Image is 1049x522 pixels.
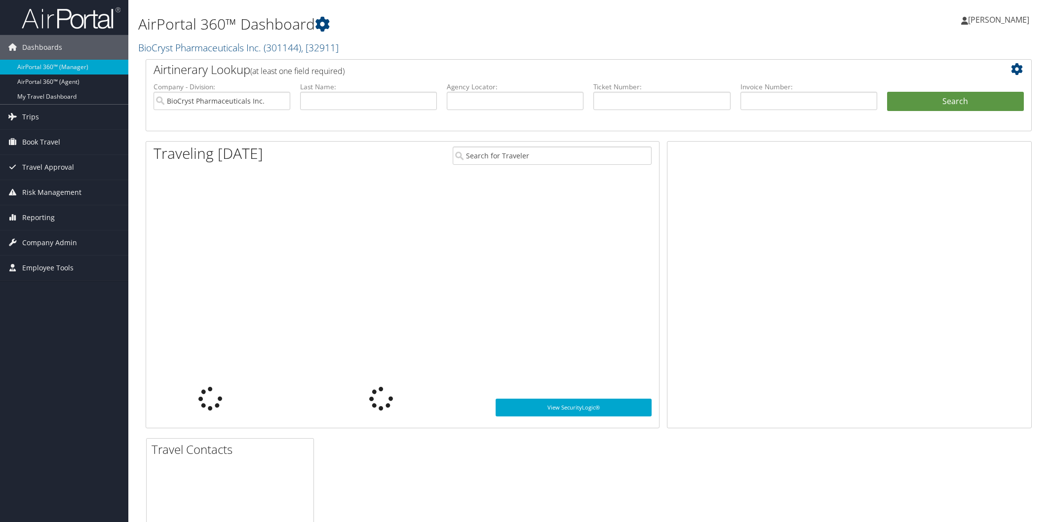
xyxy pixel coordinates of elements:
[968,14,1029,25] span: [PERSON_NAME]
[154,61,950,78] h2: Airtinerary Lookup
[961,5,1039,35] a: [PERSON_NAME]
[22,130,60,154] span: Book Travel
[22,180,81,205] span: Risk Management
[300,82,437,92] label: Last Name:
[22,155,74,180] span: Travel Approval
[22,205,55,230] span: Reporting
[301,41,339,54] span: , [ 32911 ]
[496,399,652,416] a: View SecurityLogic®
[22,230,77,255] span: Company Admin
[22,256,74,280] span: Employee Tools
[22,35,62,60] span: Dashboards
[887,92,1024,112] button: Search
[154,143,263,164] h1: Traveling [DATE]
[138,14,739,35] h1: AirPortal 360™ Dashboard
[593,82,730,92] label: Ticket Number:
[264,41,301,54] span: ( 301144 )
[453,147,652,165] input: Search for Traveler
[447,82,583,92] label: Agency Locator:
[250,66,345,76] span: (at least one field required)
[22,6,120,30] img: airportal-logo.png
[22,105,39,129] span: Trips
[154,82,290,92] label: Company - Division:
[740,82,877,92] label: Invoice Number:
[152,441,313,458] h2: Travel Contacts
[138,41,339,54] a: BioCryst Pharmaceuticals Inc.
